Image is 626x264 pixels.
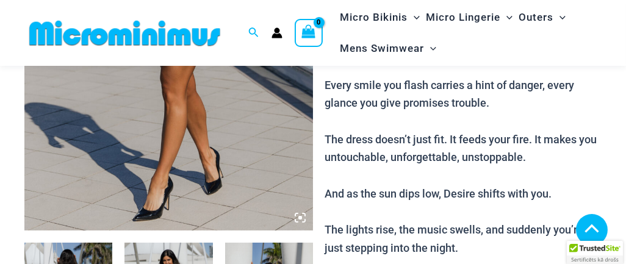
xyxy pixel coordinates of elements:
span: Menu Toggle [424,33,436,64]
span: Mens Swimwear [340,33,424,64]
a: Micro BikinisMenu ToggleMenu Toggle [337,2,423,33]
span: Menu Toggle [553,2,566,33]
a: Search icon link [248,26,259,41]
div: TrustedSite Certified [567,241,623,264]
img: MM SHOP LOGO FLAT [24,20,225,47]
span: Micro Bikinis [340,2,408,33]
span: Outers [519,2,553,33]
span: Menu Toggle [500,2,513,33]
a: Micro LingerieMenu ToggleMenu Toggle [423,2,516,33]
span: Micro Lingerie [426,2,500,33]
a: View Shopping Cart, empty [295,19,323,47]
a: Mens SwimwearMenu ToggleMenu Toggle [337,33,439,64]
a: OutersMenu ToggleMenu Toggle [516,2,569,33]
a: Account icon link [272,27,282,38]
span: Menu Toggle [408,2,420,33]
